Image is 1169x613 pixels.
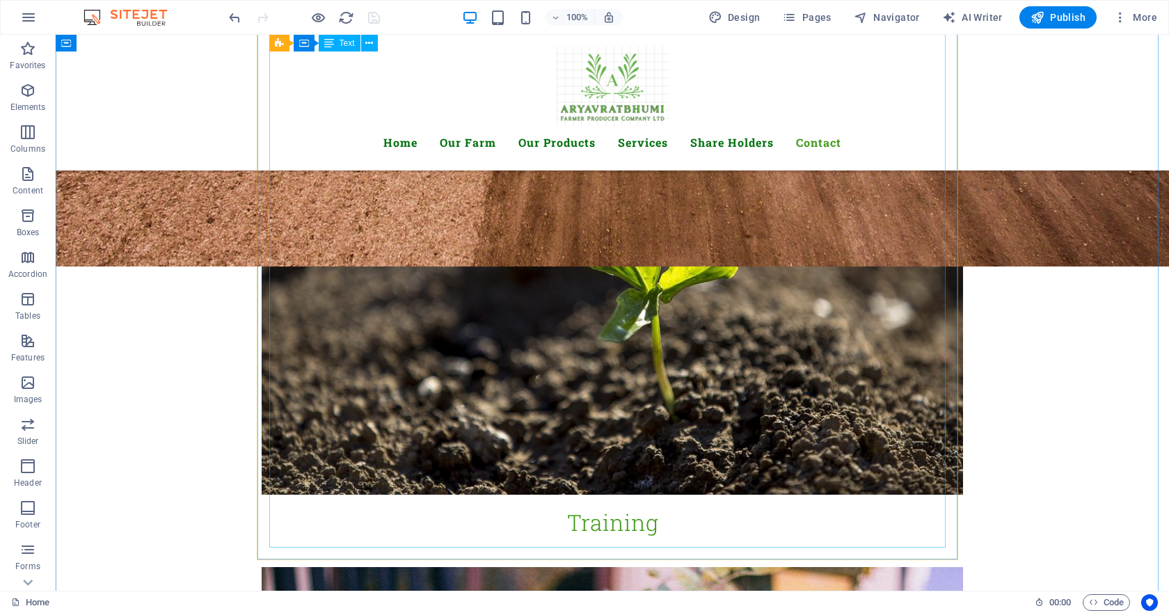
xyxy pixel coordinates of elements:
[937,6,1008,29] button: AI Writer
[1083,594,1130,611] button: Code
[942,10,1003,24] span: AI Writer
[1019,6,1097,29] button: Publish
[340,39,355,47] span: Text
[13,185,43,196] p: Content
[80,9,184,26] img: Editor Logo
[338,10,354,26] i: Reload page
[566,9,589,26] h6: 100%
[226,9,243,26] button: undo
[603,11,615,24] i: On resize automatically adjust zoom level to fit chosen device.
[10,102,46,113] p: Elements
[1035,594,1072,611] h6: Session time
[15,561,40,572] p: Forms
[1031,10,1085,24] span: Publish
[227,10,243,26] i: Undo: Paste (Ctrl+Z)
[17,436,39,447] p: Slider
[14,477,42,488] p: Header
[1049,594,1071,611] span: 00 00
[703,6,766,29] div: Design (Ctrl+Alt+Y)
[10,143,45,154] p: Columns
[8,269,47,280] p: Accordion
[14,394,42,405] p: Images
[848,6,925,29] button: Navigator
[854,10,920,24] span: Navigator
[15,519,40,530] p: Footer
[777,6,836,29] button: Pages
[708,10,761,24] span: Design
[1089,594,1124,611] span: Code
[703,6,766,29] button: Design
[1113,10,1157,24] span: More
[1108,6,1163,29] button: More
[1059,597,1061,607] span: :
[10,60,45,71] p: Favorites
[782,10,831,24] span: Pages
[546,9,595,26] button: 100%
[337,9,354,26] button: reload
[11,352,45,363] p: Features
[17,227,40,238] p: Boxes
[11,594,49,611] a: Click to cancel selection. Double-click to open Pages
[1141,594,1158,611] button: Usercentrics
[310,9,326,26] button: Click here to leave preview mode and continue editing
[15,310,40,321] p: Tables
